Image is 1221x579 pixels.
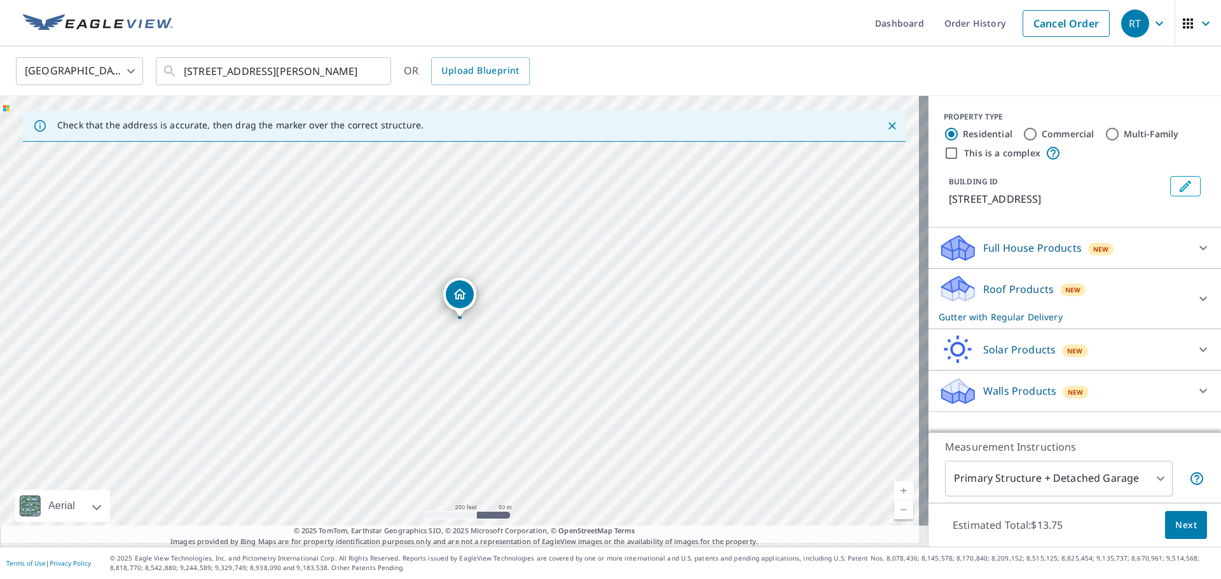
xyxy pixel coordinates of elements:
[16,53,143,89] div: [GEOGRAPHIC_DATA]
[945,461,1173,496] div: Primary Structure + Detached Garage
[1121,10,1149,37] div: RT
[1175,517,1197,533] span: Next
[443,278,476,317] div: Dropped pin, building 1, Residential property, 977 Legend Oak Dr Fountain, CO 80817
[614,526,635,535] a: Terms
[983,342,1056,357] p: Solar Products
[964,147,1040,160] label: This is a complex
[1068,387,1084,397] span: New
[884,118,900,134] button: Close
[894,481,913,500] a: Current Level 17, Zoom In
[939,310,1188,324] p: Gutter with Regular Delivery
[45,490,79,522] div: Aerial
[6,559,91,567] p: |
[939,233,1211,263] div: Full House ProductsNew
[1165,511,1207,540] button: Next
[1067,346,1083,356] span: New
[558,526,612,535] a: OpenStreetMap
[894,500,913,519] a: Current Level 17, Zoom Out
[1170,176,1201,196] button: Edit building 1
[1023,10,1110,37] a: Cancel Order
[431,57,529,85] a: Upload Blueprint
[404,57,530,85] div: OR
[110,554,1215,573] p: © 2025 Eagle View Technologies, Inc. and Pictometry International Corp. All Rights Reserved. Repo...
[983,383,1056,398] p: Walls Products
[23,14,173,33] img: EV Logo
[50,559,91,568] a: Privacy Policy
[939,376,1211,406] div: Walls ProductsNew
[949,191,1165,207] p: [STREET_ADDRESS]
[184,53,365,89] input: Search by address or latitude-longitude
[1124,128,1179,140] label: Multi-Family
[441,63,519,79] span: Upload Blueprint
[944,111,1206,123] div: PROPERTY TYPE
[15,490,110,522] div: Aerial
[939,334,1211,365] div: Solar ProductsNew
[1093,244,1109,254] span: New
[57,119,424,131] p: Check that the address is accurate, then drag the marker over the correct structure.
[983,282,1054,297] p: Roof Products
[6,559,46,568] a: Terms of Use
[1042,128,1094,140] label: Commercial
[949,176,998,187] p: BUILDING ID
[1065,285,1081,295] span: New
[294,526,635,536] span: © 2025 TomTom, Earthstar Geographics SIO, © 2025 Microsoft Corporation, ©
[939,274,1211,324] div: Roof ProductsNewGutter with Regular Delivery
[942,511,1073,539] p: Estimated Total: $13.75
[1189,471,1204,486] span: Your report will include the primary structure and a detached garage if one exists.
[945,439,1204,454] p: Measurement Instructions
[983,240,1082,255] p: Full House Products
[963,128,1012,140] label: Residential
